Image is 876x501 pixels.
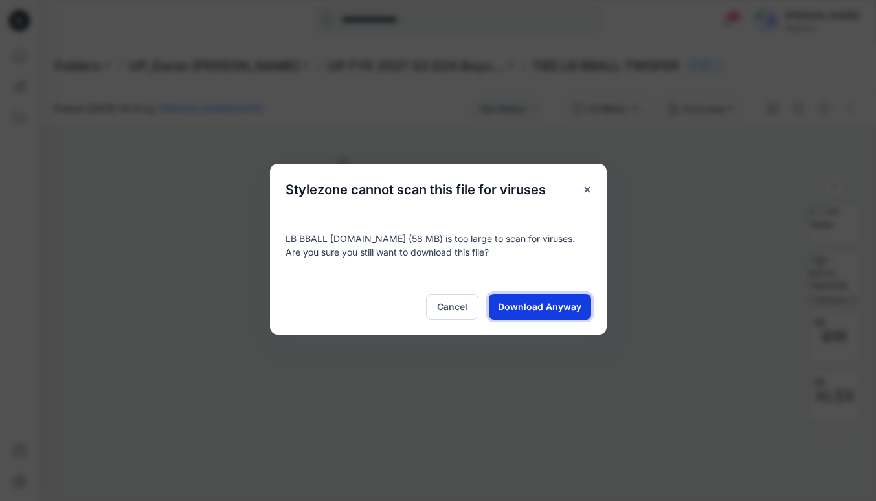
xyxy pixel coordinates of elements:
[576,178,599,201] button: Close
[270,216,607,278] div: LB BBALL [DOMAIN_NAME] (58 MB) is too large to scan for viruses. Are you sure you still want to d...
[498,300,581,313] span: Download Anyway
[426,294,478,320] button: Cancel
[437,300,467,313] span: Cancel
[270,164,561,216] h5: Stylezone cannot scan this file for viruses
[489,294,591,320] button: Download Anyway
